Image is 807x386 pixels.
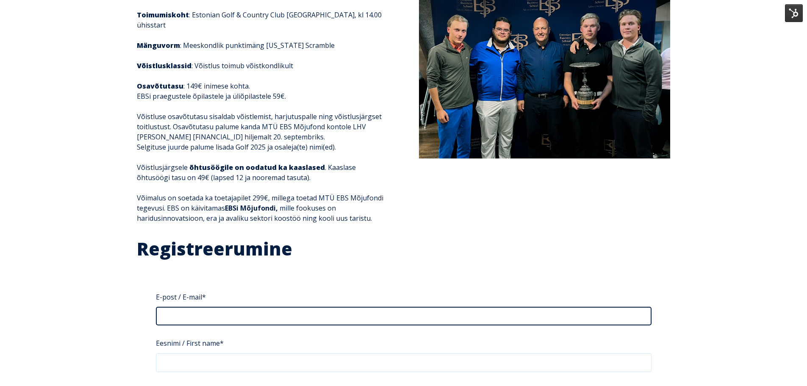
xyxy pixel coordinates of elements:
span: E-post / E-mail [156,290,202,304]
p: : Võistlus toimub võistkondlikult [137,61,388,71]
span: Eesnimi / First name [156,336,220,350]
p: Võistluse osavõtutasu sisaldab võistlemist, harjutuspalle ning võistlusjärgset toitlustust. Osavõ... [137,111,388,152]
p: : 149€ inimese kohta. EBSi praegustele õpilastele ja üliõpilastele 59€. [137,81,388,101]
h2: Registreerumine [137,238,671,260]
strong: Toimumiskoht [137,10,189,19]
strong: Mänguvorm [137,41,180,50]
img: HubSpot Tools Menu Toggle [785,4,803,22]
strong: Võistlusklassid [137,61,191,70]
strong: õhtusöögile on oodatud ka kaaslased [189,163,325,172]
p: : Meeskondlik punktimäng [US_STATE] Scramble [137,40,388,50]
a: EBSi Mõjufondi, [225,203,278,213]
strong: Osavõtutasu [137,81,183,91]
p: Võistlusjärgsele . Kaaslase õhtusöögi tasu on 49€ (lapsed 12 ja nooremad tasuta). [137,162,388,183]
p: Võimalus on soetada ka toetajapilet 299€, millega toetad MTÜ EBS Mõjufondi tegevusi. EBS on käivi... [137,193,388,223]
p: : Estonian Golf & Country Club [GEOGRAPHIC_DATA], kl 14.00 ühisstart [137,10,388,30]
